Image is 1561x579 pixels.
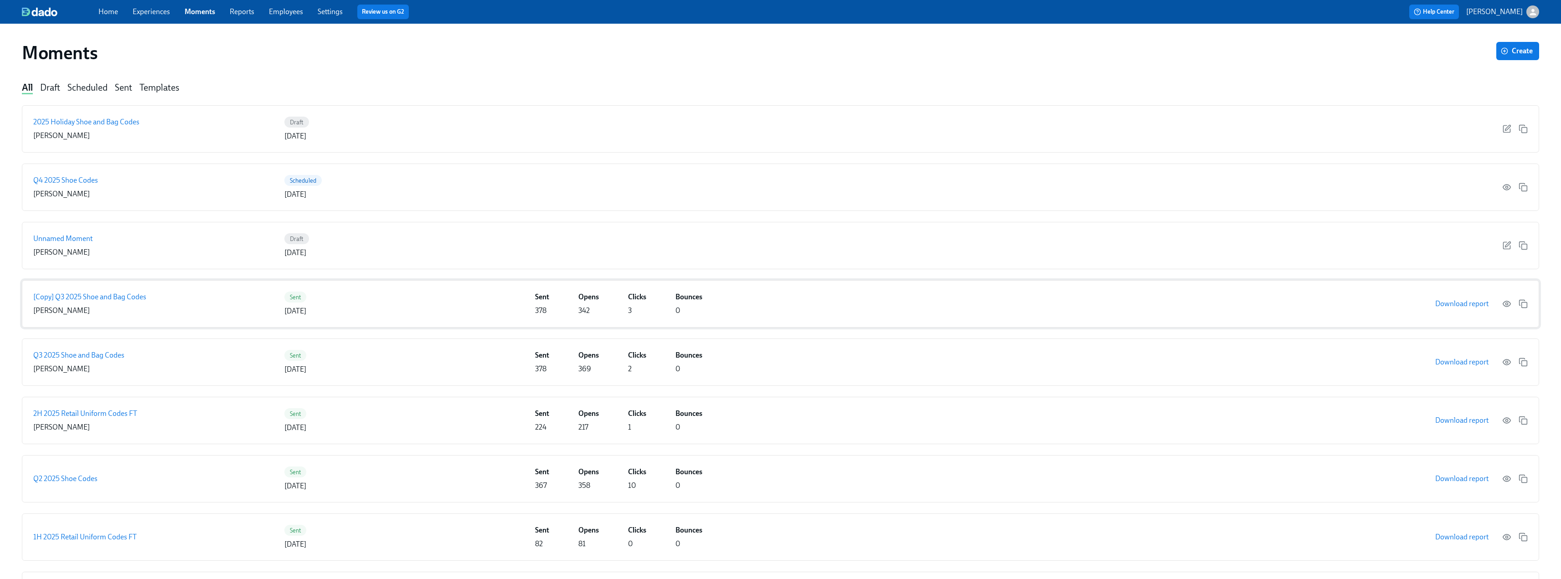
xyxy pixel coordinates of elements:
p: 367 [535,481,547,491]
p: [PERSON_NAME] [33,422,90,432]
p: [DATE] [284,481,306,491]
span: Sent [284,410,307,417]
p: 1H 2025 Retail Uniform Codes FT [33,532,137,542]
a: [Copy] Q3 2025 Shoe and Bag Codes[PERSON_NAME]Sent[DATE]Sent378Opens342Clicks3Bounces0Download re... [22,280,1539,328]
span: Sent [284,469,307,476]
p: 82 [535,539,543,549]
button: All [22,82,33,94]
a: dado [22,7,98,16]
p: [DATE] [284,248,306,258]
h6: Bounces [675,525,702,535]
button: View [1502,474,1511,483]
img: dado [22,7,57,16]
span: Create [1503,46,1533,56]
a: Moments [185,7,215,16]
button: Download report [1429,295,1495,313]
button: Create [1496,42,1539,60]
p: [PERSON_NAME] [1466,7,1523,17]
p: Q2 2025 Shoe Codes [33,474,98,484]
span: Help Center [1414,7,1454,16]
p: [DATE] [284,539,306,549]
p: 0 [675,306,680,316]
span: Sent [284,352,307,359]
h6: Bounces [675,409,702,419]
a: Q2 2025 Shoe CodesSent[DATE]Sent367Opens358Clicks10Bounces0Download report [22,455,1539,502]
button: View [1502,533,1511,542]
h6: Sent [535,350,549,360]
span: Draft [284,236,309,242]
p: 217 [578,422,588,432]
span: Scheduled [284,177,322,184]
p: [PERSON_NAME] [33,306,90,316]
a: Settings [318,7,343,16]
button: Duplicate [1519,533,1528,542]
p: [PERSON_NAME] [33,189,90,199]
button: Download report [1429,470,1495,488]
p: 0 [628,539,633,549]
button: View [1502,416,1511,425]
p: 342 [578,306,590,316]
h6: Sent [535,292,549,302]
h6: Clicks [628,292,646,302]
div: Scheduled [67,82,108,94]
span: Sent [284,527,307,534]
p: 224 [535,422,546,432]
button: View [1502,183,1511,192]
p: 369 [578,364,591,374]
button: Sent [115,82,132,94]
h6: Clicks [628,467,646,477]
p: 1 [628,422,631,432]
span: Download report [1435,358,1489,367]
p: [DATE] [284,131,306,141]
span: Download report [1435,299,1489,308]
span: Download report [1435,416,1489,425]
h6: Sent [535,525,549,535]
h6: Clicks [628,525,646,535]
a: Unnamed Moment[PERSON_NAME]Draft[DATE] [22,222,1539,269]
p: [DATE] [284,190,306,200]
p: 0 [675,364,680,374]
a: 1H 2025 Retail Uniform Codes FTSent[DATE]Sent82Opens81Clicks0Bounces0Download report [22,513,1539,561]
p: 3 [628,306,632,316]
p: 10 [628,481,636,491]
a: Q3 2025 Shoe and Bag Codes[PERSON_NAME]Sent[DATE]Sent378Opens369Clicks2Bounces0Download report [22,338,1539,386]
h6: Opens [578,292,599,302]
p: [DATE] [284,423,306,433]
button: Download report [1429,528,1495,546]
p: [PERSON_NAME] [33,364,90,374]
button: View [1502,358,1511,367]
h1: Moments [22,42,98,64]
button: View [1502,299,1511,308]
p: [PERSON_NAME] [33,247,90,257]
a: 2025 Holiday Shoe and Bag Codes[PERSON_NAME]Draft[DATE] [22,105,1539,153]
a: Experiences [133,7,170,16]
h6: Clicks [628,409,646,419]
span: Download report [1435,533,1489,542]
p: [DATE] [284,306,306,316]
span: Draft [284,119,309,126]
button: Review us on G2 [357,5,409,19]
p: 378 [535,306,546,316]
a: Q4 2025 Shoe Codes[PERSON_NAME]Scheduled[DATE] [22,164,1539,211]
p: 358 [578,481,590,491]
h6: Opens [578,409,599,419]
h6: Sent [535,467,549,477]
p: Q4 2025 Shoe Codes [33,175,98,185]
button: Edit [1502,124,1511,133]
h6: Opens [578,350,599,360]
button: Edit [1502,241,1511,250]
a: Employees [269,7,303,16]
a: Review us on G2 [362,7,404,16]
button: Duplicate [1519,299,1528,308]
p: 81 [578,539,586,549]
button: Duplicate [1519,241,1528,250]
p: [PERSON_NAME] [33,131,90,141]
div: Templates [139,82,179,94]
button: Duplicate [1519,474,1528,483]
button: [PERSON_NAME] [1466,5,1539,18]
p: Q3 2025 Shoe and Bag Codes [33,350,124,360]
span: Download report [1435,474,1489,483]
button: Download report [1429,411,1495,430]
button: Duplicate [1519,358,1528,367]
